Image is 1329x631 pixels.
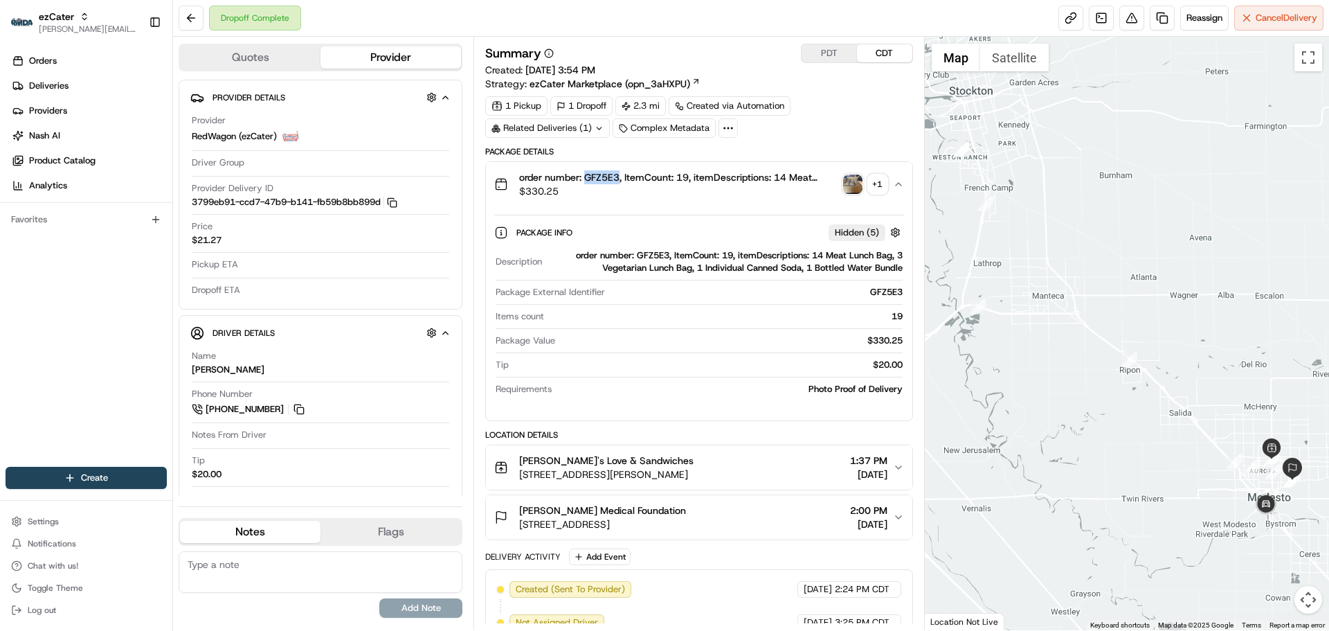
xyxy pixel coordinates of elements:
[39,10,74,24] button: ezCater
[29,132,54,157] img: 9188753566659_6852d8bf1fb38e338040_72.png
[115,215,120,226] span: •
[954,142,969,157] div: 3
[81,472,108,484] span: Create
[28,605,56,616] span: Log out
[115,252,120,263] span: •
[1242,621,1261,629] a: Terms
[486,162,912,206] button: order number: GFZ5E3, ItemCount: 19, itemDescriptions: 14 Meat Lunch Bag, 3 Vegetarian Lunch Bag,...
[62,146,190,157] div: We're available if you need us!
[561,335,902,347] div: $330.25
[192,388,253,400] span: Phone Number
[1090,621,1150,630] button: Keyboard shortcuts
[1294,586,1322,614] button: Map camera controls
[6,150,172,172] a: Product Catalog
[804,616,832,629] span: [DATE]
[1234,6,1323,30] button: CancelDelivery
[192,220,213,233] span: Price
[1245,458,1260,473] div: 8
[320,521,461,543] button: Flags
[180,521,320,543] button: Notes
[6,601,167,620] button: Log out
[1122,352,1137,367] div: 6
[14,14,42,42] img: Nash
[1227,454,1242,469] div: 7
[213,328,275,339] span: Driver Details
[843,175,887,194] button: photo_proof_of_pickup image+1
[192,258,238,271] span: Pickup ETA
[857,44,912,62] button: CDT
[485,96,548,116] div: 1 Pickup
[29,179,67,192] span: Analytics
[519,517,686,531] span: [STREET_ADDRESS]
[6,534,167,553] button: Notifications
[486,206,912,420] div: order number: GFZ5E3, ItemCount: 19, itemDescriptions: 14 Meat Lunch Bag, 3 Vegetarian Lunch Bag,...
[14,55,252,78] p: Welcome 👋
[925,613,1004,630] div: Location Not Live
[6,75,172,97] a: Deliveries
[6,100,172,122] a: Providers
[1269,621,1325,629] a: Report a map error
[29,154,96,167] span: Product Catalog
[496,310,544,323] span: Items count
[123,215,151,226] span: [DATE]
[111,304,228,329] a: 💻API Documentation
[235,136,252,153] button: Start new chat
[192,196,397,208] button: 3799eb91-ccd7-47b9-b141-fb59b8bb899d
[190,321,451,344] button: Driver Details
[8,304,111,329] a: 📗Knowledge Base
[516,616,598,629] span: Not Assigned Driver
[123,252,151,263] span: [DATE]
[29,105,67,117] span: Providers
[131,310,222,323] span: API Documentation
[28,310,106,323] span: Knowledge Base
[835,616,889,629] span: 3:25 PM CDT
[11,18,33,27] img: ezCater
[1180,6,1229,30] button: Reassign
[39,24,138,35] span: [PERSON_NAME][EMAIL_ADDRESS][DOMAIN_NAME]
[6,125,172,147] a: Nash AI
[14,202,36,224] img: Jeff Sasse
[829,224,904,241] button: Hidden (5)
[320,46,461,69] button: Provider
[180,46,320,69] button: Quotes
[190,86,451,109] button: Provider Details
[669,96,790,116] div: Created via Automation
[850,468,887,481] span: [DATE]
[850,517,887,531] span: [DATE]
[28,516,59,527] span: Settings
[192,284,240,296] span: Dropoff ETA
[1158,621,1233,629] span: Map data ©2025 Google
[496,359,509,371] span: Tip
[485,551,561,562] div: Delivery Activity
[43,215,112,226] span: [PERSON_NAME]
[970,299,986,314] div: 5
[192,492,212,505] span: Type
[192,454,205,467] span: Tip
[192,468,221,481] div: $20.00
[835,583,889,596] span: 2:24 PM CDT
[485,47,541,60] h3: Summary
[28,253,39,264] img: 1736555255976-a54dd68f-1ca7-489b-9aae-adbdc363a1c4
[6,512,167,531] button: Settings
[29,130,60,142] span: Nash AI
[1284,472,1299,487] div: 13
[28,583,83,594] span: Toggle Theme
[1186,12,1222,24] span: Reassign
[530,77,690,91] span: ezCater Marketplace (opn_3aHXPU)
[43,252,112,263] span: [PERSON_NAME]
[516,583,625,596] span: Created (Sent To Provider)
[835,226,879,239] span: Hidden ( 5 )
[557,383,902,396] div: Photo Proof of Delivery
[117,311,128,322] div: 💻
[192,350,216,362] span: Name
[28,538,76,549] span: Notifications
[978,196,993,211] div: 4
[496,256,542,268] span: Description
[954,141,969,157] div: 2
[980,44,1049,71] button: Show satellite imagery
[1265,464,1281,479] div: 11
[485,118,610,138] div: Related Deliveries (1)
[206,403,284,416] span: [PHONE_NUMBER]
[6,208,167,231] div: Favorites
